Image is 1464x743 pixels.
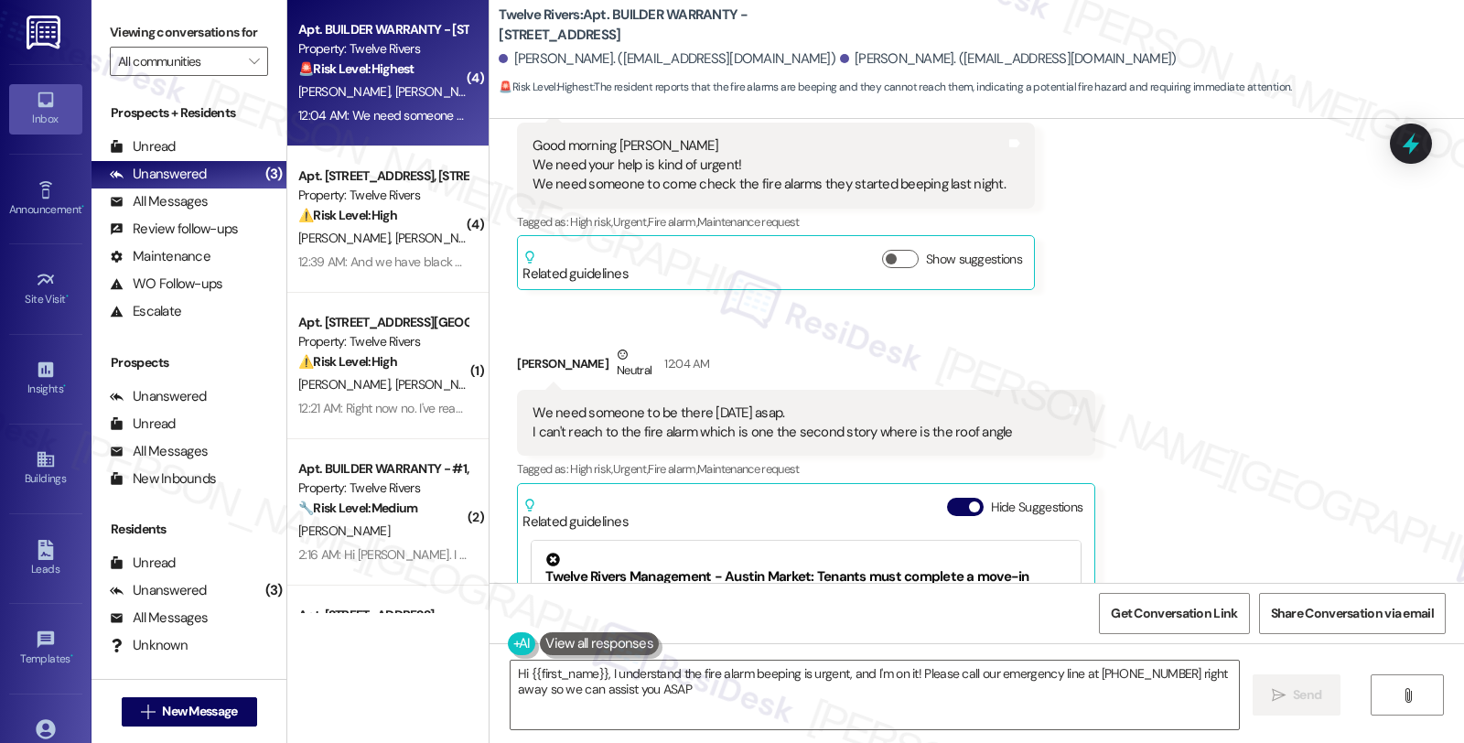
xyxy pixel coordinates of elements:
[840,49,1177,69] div: [PERSON_NAME]. ([EMAIL_ADDRESS][DOMAIN_NAME])
[298,167,468,186] div: Apt. [STREET_ADDRESS], [STREET_ADDRESS]
[545,553,1067,665] div: Twelve Rivers Management - Austin Market: Tenants must complete a move-in inventory form within 4...
[298,207,397,223] strong: ⚠️ Risk Level: High
[110,192,208,211] div: All Messages
[1401,688,1415,703] i: 
[1099,593,1249,634] button: Get Conversation Link
[522,250,629,284] div: Related guidelines
[570,461,613,477] span: High risk ,
[298,83,395,100] span: [PERSON_NAME]
[110,608,208,628] div: All Messages
[298,60,414,77] strong: 🚨 Risk Level: Highest
[991,498,1083,517] label: Hide Suggestions
[533,404,1012,443] div: We need someone to be there [DATE] asap. I can't reach to the fire alarm which is one the second ...
[141,705,155,719] i: 
[697,214,800,230] span: Maintenance request
[261,576,287,605] div: (3)
[110,247,210,266] div: Maintenance
[499,78,1291,97] span: : The resident reports that the fire alarms are beeping and they cannot reach them, indicating a ...
[110,636,188,655] div: Unknown
[395,376,487,393] span: [PERSON_NAME]
[298,459,468,479] div: Apt. BUILDER WARRANTY - #1, BUILDER WARRANTY - [STREET_ADDRESS]
[249,54,259,69] i: 
[110,415,176,434] div: Unread
[91,353,286,372] div: Prospects
[1111,604,1237,623] span: Get Conversation Link
[9,264,82,314] a: Site Visit •
[9,534,82,584] a: Leads
[298,522,390,539] span: [PERSON_NAME]
[522,498,629,532] div: Related guidelines
[9,84,82,134] a: Inbox
[648,214,697,230] span: Fire alarm ,
[122,697,257,727] button: New Message
[110,302,181,321] div: Escalate
[110,442,208,461] div: All Messages
[110,275,222,294] div: WO Follow-ups
[517,345,1095,390] div: [PERSON_NAME]
[70,650,73,662] span: •
[110,554,176,573] div: Unread
[1293,685,1321,705] span: Send
[533,136,1006,195] div: Good morning [PERSON_NAME] We need your help is kind of urgent! We need someone to come check the...
[91,103,286,123] div: Prospects + Residents
[298,606,468,625] div: Apt. [STREET_ADDRESS]
[499,80,593,94] strong: 🚨 Risk Level: Highest
[298,500,417,516] strong: 🔧 Risk Level: Medium
[298,332,468,351] div: Property: Twelve Rivers
[298,253,561,270] div: 12:39 AM: And we have black mold on the shower
[613,345,655,383] div: Neutral
[298,186,468,205] div: Property: Twelve Rivers
[395,83,487,100] span: [PERSON_NAME]
[66,290,69,303] span: •
[110,18,268,47] label: Viewing conversations for
[110,387,207,406] div: Unanswered
[298,353,397,370] strong: ⚠️ Risk Level: High
[162,702,237,721] span: New Message
[697,461,800,477] span: Maintenance request
[1259,593,1446,634] button: Share Conversation via email
[9,354,82,404] a: Insights •
[298,376,395,393] span: [PERSON_NAME]
[517,209,1035,235] div: Tagged as:
[926,250,1022,269] label: Show suggestions
[298,546,576,563] div: 2:16 AM: Hi [PERSON_NAME]. I think it's working again
[91,520,286,539] div: Residents
[660,354,709,373] div: 12:04 AM
[298,230,395,246] span: [PERSON_NAME]
[298,479,468,498] div: Property: Twelve Rivers
[298,39,468,59] div: Property: Twelve Rivers
[648,461,697,477] span: Fire alarm ,
[110,220,238,239] div: Review follow-ups
[1253,674,1341,716] button: Send
[298,107,1022,124] div: 12:04 AM: We need someone to be there [DATE] asap. I can't reach to the fire alarm which is one t...
[499,5,865,45] b: Twelve Rivers: Apt. BUILDER WARRANTY - [STREET_ADDRESS]
[110,165,207,184] div: Unanswered
[110,469,216,489] div: New Inbounds
[81,200,84,213] span: •
[110,581,207,600] div: Unanswered
[298,20,468,39] div: Apt. BUILDER WARRANTY - [STREET_ADDRESS]
[9,444,82,493] a: Buildings
[110,137,176,156] div: Unread
[395,230,492,246] span: [PERSON_NAME]
[118,47,239,76] input: All communities
[613,214,648,230] span: Urgent ,
[9,624,82,673] a: Templates •
[511,661,1239,729] textarea: Hi {{first_name}}, I understand the fire alarm beeping is urgent, and I'm on it! Please call our ...
[261,160,287,188] div: (3)
[613,461,648,477] span: Urgent ,
[63,380,66,393] span: •
[517,456,1095,482] div: Tagged as:
[27,16,64,49] img: ResiDesk Logo
[499,49,835,69] div: [PERSON_NAME]. ([EMAIL_ADDRESS][DOMAIN_NAME])
[1272,688,1286,703] i: 
[1271,604,1434,623] span: Share Conversation via email
[570,214,613,230] span: High risk ,
[298,313,468,332] div: Apt. [STREET_ADDRESS][GEOGRAPHIC_DATA][STREET_ADDRESS]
